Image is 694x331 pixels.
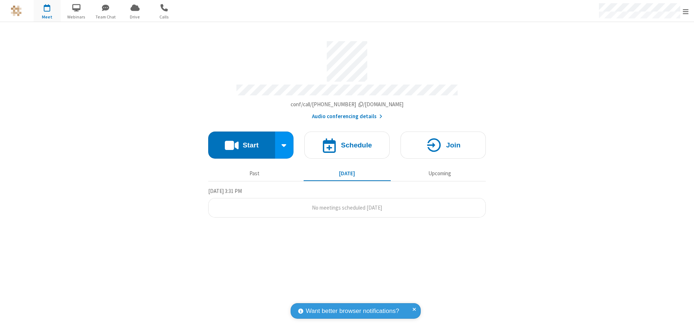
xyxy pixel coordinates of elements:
[306,306,399,316] span: Want better browser notifications?
[304,132,390,159] button: Schedule
[208,132,275,159] button: Start
[312,204,382,211] span: No meetings scheduled [DATE]
[63,14,90,20] span: Webinars
[291,100,404,109] button: Copy my meeting room linkCopy my meeting room link
[211,167,298,180] button: Past
[400,132,486,159] button: Join
[121,14,149,20] span: Drive
[208,36,486,121] section: Account details
[312,112,382,121] button: Audio conferencing details
[151,14,178,20] span: Calls
[291,101,404,108] span: Copy my meeting room link
[243,142,258,149] h4: Start
[208,187,486,218] section: Today's Meetings
[676,312,689,326] iframe: Chat
[275,132,294,159] div: Start conference options
[396,167,483,180] button: Upcoming
[92,14,119,20] span: Team Chat
[446,142,460,149] h4: Join
[11,5,22,16] img: QA Selenium DO NOT DELETE OR CHANGE
[208,188,242,194] span: [DATE] 3:31 PM
[341,142,372,149] h4: Schedule
[304,167,391,180] button: [DATE]
[34,14,61,20] span: Meet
